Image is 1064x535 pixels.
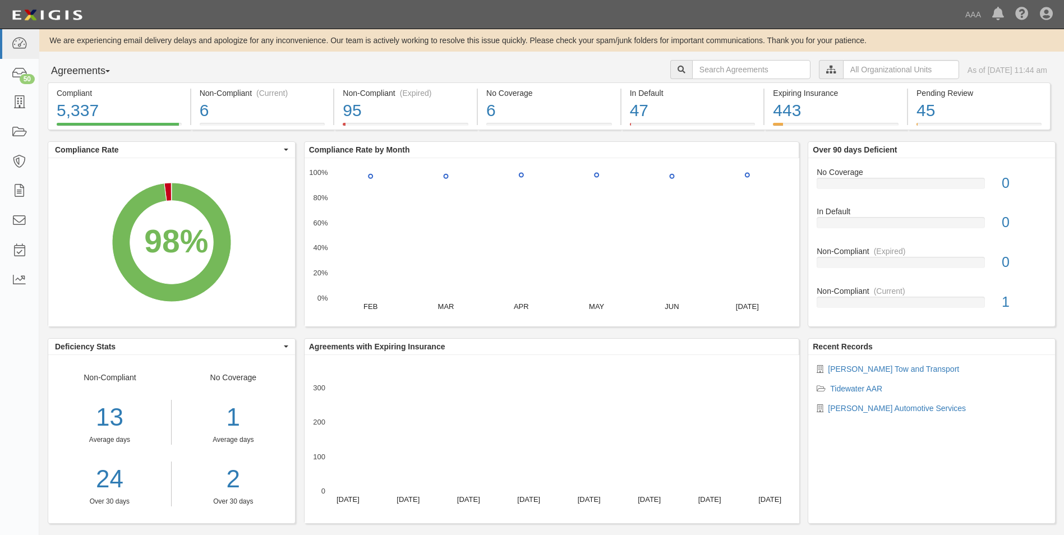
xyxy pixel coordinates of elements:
a: [PERSON_NAME] Automotive Services [828,404,966,413]
div: 0 [993,213,1055,233]
text: MAR [437,302,454,311]
div: We are experiencing email delivery delays and apologize for any inconvenience. Our team is active... [39,35,1064,46]
svg: A chart. [305,355,799,523]
text: 100 [313,452,325,460]
b: Compliance Rate by Month [309,145,410,154]
text: 40% [313,243,328,252]
a: Non-Compliant(Current)1 [817,285,1047,317]
button: Agreements [48,60,132,82]
text: 20% [313,269,328,277]
a: Compliant5,337 [48,123,190,132]
div: Pending Review [916,87,1042,99]
text: [DATE] [698,495,721,504]
span: Deficiency Stats [55,341,281,352]
div: Average days [48,435,171,445]
text: 200 [313,418,325,426]
text: APR [514,302,529,311]
div: 95 [343,99,468,123]
div: Over 30 days [180,497,287,506]
text: 300 [313,384,325,392]
div: (Expired) [874,246,906,257]
div: 0 [993,252,1055,273]
a: Non-Compliant(Current)6 [191,123,334,132]
div: 6 [486,99,612,123]
text: [DATE] [736,302,759,311]
b: Agreements with Expiring Insurance [309,342,445,351]
a: [PERSON_NAME] Tow and Transport [828,365,959,373]
a: Tidewater AAR [830,384,882,393]
text: 0% [317,294,328,302]
text: 100% [309,168,328,177]
text: 0 [321,487,325,495]
input: All Organizational Units [843,60,959,79]
a: In Default47 [621,123,764,132]
div: Expiring Insurance [773,87,899,99]
div: (Current) [874,285,905,297]
a: Expiring Insurance443 [764,123,907,132]
text: [DATE] [397,495,420,504]
div: 45 [916,99,1042,123]
a: 2 [180,462,287,497]
div: Compliant [57,87,182,99]
div: 47 [630,99,756,123]
img: logo-5460c22ac91f19d4615b14bd174203de0afe785f0fc80cf4dbbc73dc1793850b.png [8,5,86,25]
button: Deficiency Stats [48,339,295,354]
div: 0 [993,173,1055,193]
div: 443 [773,99,899,123]
b: Recent Records [813,342,873,351]
div: Non-Compliant [48,372,172,506]
a: In Default0 [817,206,1047,246]
text: [DATE] [638,495,661,504]
div: 1 [993,292,1055,312]
text: 60% [313,218,328,227]
b: Over 90 days Deficient [813,145,897,154]
input: Search Agreements [692,60,810,79]
button: Compliance Rate [48,142,295,158]
div: 13 [48,400,171,435]
svg: A chart. [305,158,799,326]
a: Non-Compliant(Expired)95 [334,123,477,132]
svg: A chart. [48,158,295,326]
text: [DATE] [517,495,540,504]
div: Average days [180,435,287,445]
div: In Default [630,87,756,99]
div: (Current) [256,87,288,99]
div: No Coverage [808,167,1055,178]
div: Non-Compliant [808,246,1055,257]
text: FEB [363,302,377,311]
a: AAA [960,3,987,26]
div: Over 30 days [48,497,171,506]
text: [DATE] [758,495,781,504]
i: Help Center - Complianz [1015,8,1029,21]
div: Non-Compliant (Current) [200,87,325,99]
text: 80% [313,193,328,202]
div: Non-Compliant (Expired) [343,87,468,99]
div: (Expired) [400,87,432,99]
a: No Coverage6 [478,123,620,132]
a: No Coverage0 [817,167,1047,206]
div: As of [DATE] 11:44 am [968,64,1047,76]
div: 1 [180,400,287,435]
text: [DATE] [457,495,480,504]
span: Compliance Rate [55,144,281,155]
a: 24 [48,462,171,497]
a: Pending Review45 [908,123,1051,132]
div: 50 [20,74,35,84]
text: MAY [589,302,605,311]
text: JUN [665,302,679,311]
div: Non-Compliant [808,285,1055,297]
text: [DATE] [337,495,360,504]
a: Non-Compliant(Expired)0 [817,246,1047,285]
div: No Coverage [172,372,295,506]
text: [DATE] [578,495,601,504]
div: No Coverage [486,87,612,99]
div: In Default [808,206,1055,217]
div: 98% [144,219,208,264]
div: 6 [200,99,325,123]
div: 5,337 [57,99,182,123]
